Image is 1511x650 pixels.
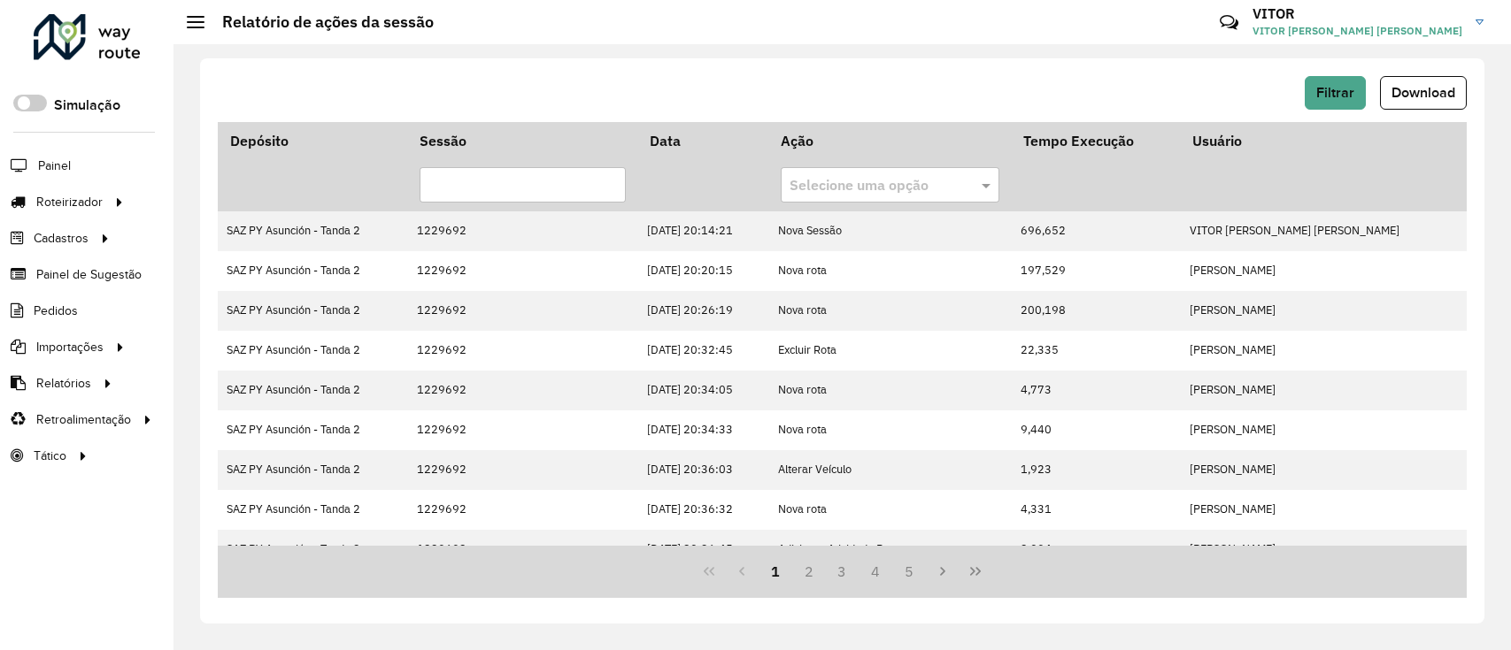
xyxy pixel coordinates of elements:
td: [PERSON_NAME] [1180,450,1466,490]
td: 2,094 [1012,530,1181,570]
td: Nova rota [768,291,1012,331]
td: 1229692 [408,450,638,490]
a: Contato Rápido [1210,4,1248,42]
td: SAZ PY Asunción - Tanda 2 [218,251,408,291]
td: 1229692 [408,211,638,251]
td: [PERSON_NAME] [1180,371,1466,410]
td: 4,773 [1012,371,1181,410]
td: SAZ PY Asunción - Tanda 2 [218,331,408,371]
span: Tático [34,447,66,465]
td: SAZ PY Asunción - Tanda 2 [218,450,408,490]
td: Adicionar Atividade Rota [768,530,1012,570]
td: 4,331 [1012,490,1181,530]
button: Download [1380,76,1467,110]
span: Importações [36,338,104,356]
span: Roteirizador [36,193,103,211]
span: Painel de Sugestão [36,265,142,284]
label: Simulação [54,95,120,116]
span: Retroalimentação [36,410,131,429]
td: 1229692 [408,530,638,570]
td: [PERSON_NAME] [1180,251,1466,291]
td: [DATE] 20:36:45 [637,530,768,570]
button: 4 [859,554,892,588]
th: Usuário [1180,122,1466,159]
td: SAZ PY Asunción - Tanda 2 [218,530,408,570]
td: [PERSON_NAME] [1180,331,1466,371]
td: Nova rota [768,371,1012,410]
td: Excluir Rota [768,331,1012,371]
td: Alterar Veículo [768,450,1012,490]
td: 22,335 [1012,331,1181,371]
td: Nova rota [768,251,1012,291]
td: SAZ PY Asunción - Tanda 2 [218,410,408,450]
button: 5 [892,554,926,588]
th: Ação [768,122,1012,159]
td: [DATE] 20:36:03 [637,450,768,490]
td: 1229692 [408,410,638,450]
td: [PERSON_NAME] [1180,410,1466,450]
span: VITOR [PERSON_NAME] [PERSON_NAME] [1253,23,1462,39]
h3: VITOR [1253,5,1462,22]
th: Depósito [218,122,408,159]
span: Filtrar [1316,85,1354,100]
td: 200,198 [1012,291,1181,331]
span: Relatórios [36,374,91,393]
td: 9,440 [1012,410,1181,450]
td: 1229692 [408,251,638,291]
td: SAZ PY Asunción - Tanda 2 [218,490,408,530]
th: Sessão [408,122,638,159]
td: [PERSON_NAME] [1180,291,1466,331]
td: [DATE] 20:14:21 [637,211,768,251]
td: 1,923 [1012,450,1181,490]
button: 1 [759,554,792,588]
td: Nova Sessão [768,211,1012,251]
td: [DATE] 20:26:19 [637,291,768,331]
button: Filtrar [1305,76,1366,110]
td: 1229692 [408,331,638,371]
td: SAZ PY Asunción - Tanda 2 [218,371,408,410]
button: 2 [792,554,826,588]
td: 1229692 [408,371,638,410]
span: Painel [38,157,71,175]
th: Tempo Execução [1012,122,1181,159]
button: 3 [826,554,860,588]
td: [DATE] 20:36:32 [637,490,768,530]
h2: Relatório de ações da sessão [204,12,434,32]
td: Nova rota [768,490,1012,530]
td: [DATE] 20:32:45 [637,331,768,371]
td: SAZ PY Asunción - Tanda 2 [218,211,408,251]
td: SAZ PY Asunción - Tanda 2 [218,291,408,331]
button: Next Page [926,554,960,588]
td: 696,652 [1012,211,1181,251]
span: Download [1392,85,1455,100]
td: 1229692 [408,490,638,530]
td: 1229692 [408,291,638,331]
span: Cadastros [34,229,89,248]
td: [PERSON_NAME] [1180,490,1466,530]
td: Nova rota [768,410,1012,450]
td: VITOR [PERSON_NAME] [PERSON_NAME] [1180,211,1466,251]
span: Pedidos [34,302,78,320]
td: 197,529 [1012,251,1181,291]
th: Data [637,122,768,159]
button: Last Page [959,554,992,588]
td: [DATE] 20:34:05 [637,371,768,410]
td: [PERSON_NAME] [1180,530,1466,570]
td: [DATE] 20:34:33 [637,410,768,450]
td: [DATE] 20:20:15 [637,251,768,291]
